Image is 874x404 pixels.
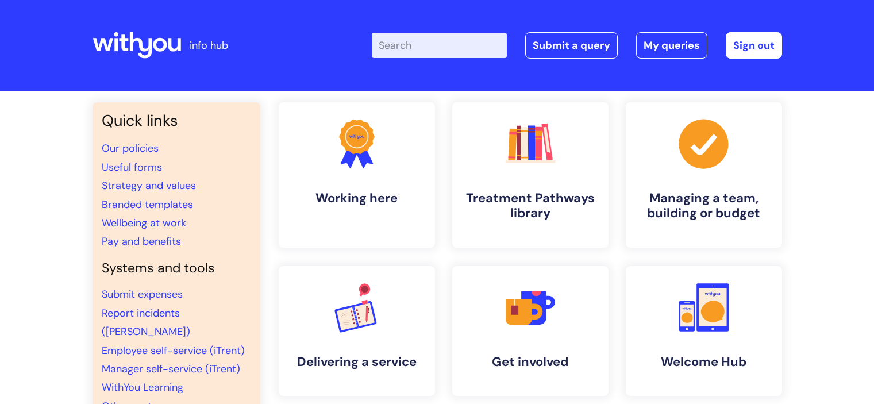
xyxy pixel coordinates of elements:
[635,191,773,221] h4: Managing a team, building or budget
[102,362,240,376] a: Manager self-service (iTrent)
[102,344,245,357] a: Employee self-service (iTrent)
[372,32,782,59] div: | -
[288,355,426,370] h4: Delivering a service
[372,33,507,58] input: Search
[626,102,782,248] a: Managing a team, building or budget
[102,260,251,276] h4: Systems and tools
[525,32,618,59] a: Submit a query
[102,216,186,230] a: Wellbeing at work
[636,32,707,59] a: My queries
[452,266,609,396] a: Get involved
[279,266,435,396] a: Delivering a service
[461,191,599,221] h4: Treatment Pathways library
[102,111,251,130] h3: Quick links
[279,102,435,248] a: Working here
[726,32,782,59] a: Sign out
[190,36,228,55] p: info hub
[102,179,196,193] a: Strategy and values
[102,141,159,155] a: Our policies
[102,287,183,301] a: Submit expenses
[288,191,426,206] h4: Working here
[102,380,183,394] a: WithYou Learning
[102,306,190,338] a: Report incidents ([PERSON_NAME])
[452,102,609,248] a: Treatment Pathways library
[102,198,193,211] a: Branded templates
[461,355,599,370] h4: Get involved
[102,234,181,248] a: Pay and benefits
[635,355,773,370] h4: Welcome Hub
[102,160,162,174] a: Useful forms
[626,266,782,396] a: Welcome Hub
